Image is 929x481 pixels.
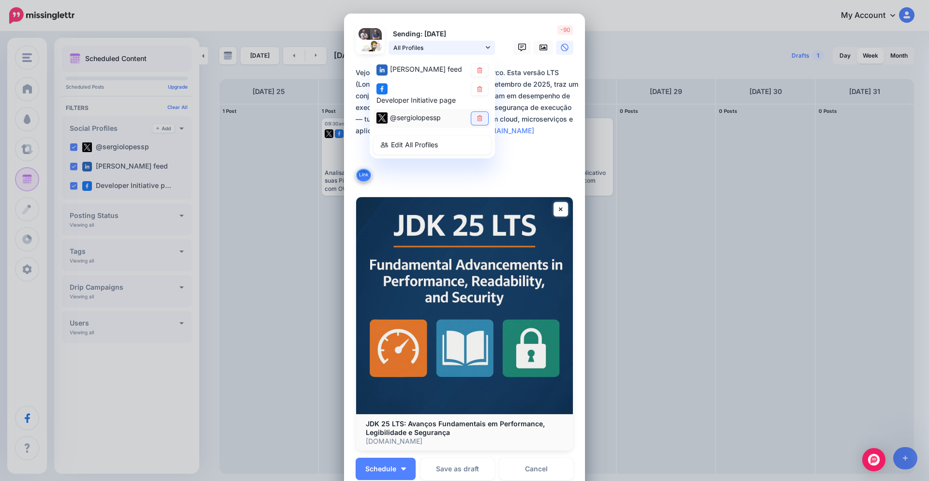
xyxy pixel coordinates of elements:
img: 404938064_7577128425634114_8114752557348925942_n-bsa142071.jpg [370,28,382,40]
img: JDK 25 LTS: Avanços Fundamentais em Performance, Legibilidade e Segurança [356,197,573,414]
p: [DOMAIN_NAME] [366,437,563,446]
b: JDK 25 LTS: Avanços Fundamentais em Performance, Legibilidade e Segurança [366,419,545,436]
img: facebook-square.png [376,83,388,94]
span: @sergiolopessp [390,113,441,121]
img: QppGEvPG-82148.jpg [359,40,382,63]
button: Link [356,168,372,182]
span: [PERSON_NAME] feed [390,65,462,73]
img: arrow-down-white.png [401,467,406,470]
div: Vejo o lançamento do JDK 25 como um marco. Esta versão LTS (Long-Term Support), prevista para 16 ... [356,67,578,137]
span: -90 [557,25,573,35]
span: Schedule [365,465,396,472]
button: Schedule [356,458,416,480]
p: Sending: [DATE] [389,29,495,40]
div: Open Intercom Messenger [862,448,885,471]
span: All Profiles [393,43,483,53]
a: All Profiles [389,41,495,55]
button: Save as draft [420,458,494,480]
img: twitter-square.png [376,112,388,124]
a: Edit All Profiles [374,135,491,154]
span: Developer Initiative page [376,95,456,104]
img: linkedin-square.png [376,64,388,75]
a: Cancel [499,458,573,480]
img: 1745356928895-67863.png [359,28,370,40]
